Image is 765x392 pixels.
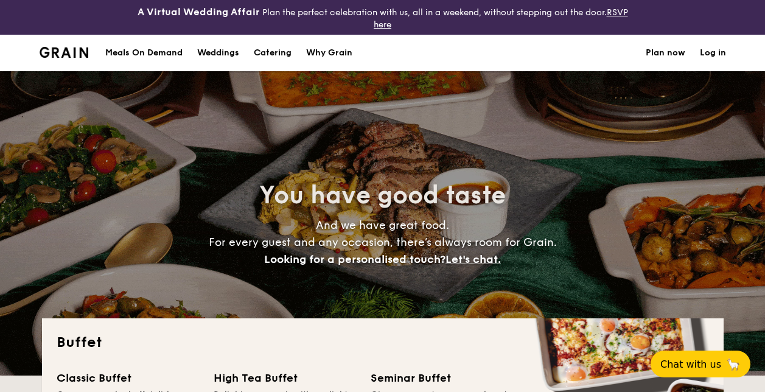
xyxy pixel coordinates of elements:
a: Catering [246,35,299,71]
div: Classic Buffet [57,369,199,387]
div: Plan the perfect celebration with us, all in a weekend, without stepping out the door. [128,5,638,30]
div: Weddings [197,35,239,71]
div: Meals On Demand [105,35,183,71]
div: Why Grain [306,35,352,71]
span: Let's chat. [445,253,501,266]
span: Chat with us [660,359,721,370]
a: Plan now [646,35,685,71]
a: Why Grain [299,35,360,71]
img: Grain [40,47,89,58]
a: Weddings [190,35,246,71]
a: Log in [700,35,726,71]
div: Seminar Buffet [371,369,513,387]
a: Logotype [40,47,89,58]
div: High Tea Buffet [214,369,356,387]
h2: Buffet [57,333,709,352]
span: You have good taste [259,181,506,210]
button: Chat with us🦙 [651,351,750,377]
span: And we have great food. For every guest and any occasion, there’s always room for Grain. [209,219,557,266]
h4: A Virtual Wedding Affair [138,5,260,19]
span: 🦙 [726,357,741,371]
span: Looking for a personalised touch? [264,253,445,266]
a: Meals On Demand [98,35,190,71]
h1: Catering [254,35,292,71]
